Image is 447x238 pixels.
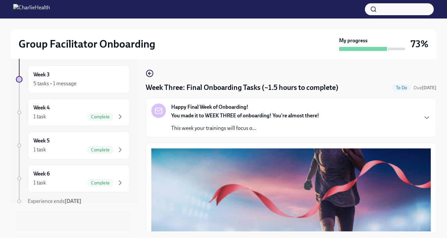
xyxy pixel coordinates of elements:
h6: Week 4 [33,104,50,111]
h6: Week 3 [33,71,50,78]
div: 5 tasks • 1 message [33,80,76,87]
strong: [DATE] [422,85,436,91]
span: Complete [87,147,114,152]
p: This week your trainings will focus o... [171,125,319,132]
strong: My progress [339,37,368,44]
h6: Week 5 [33,137,50,144]
div: 1 task [33,146,46,153]
h6: Week 6 [33,170,50,178]
span: October 11th, 2025 10:00 [414,85,436,91]
h2: Group Facilitator Onboarding [19,37,155,51]
h4: Week Three: Final Onboarding Tasks (~1.5 hours to complete) [146,83,338,93]
span: Complete [87,114,114,119]
strong: [DATE] [65,198,81,204]
a: Week 35 tasks • 1 message [16,65,130,93]
a: Week 61 taskComplete [16,165,130,192]
span: Due [414,85,436,91]
span: Complete [87,180,114,185]
a: Week 51 taskComplete [16,132,130,159]
h3: 73% [411,38,428,50]
strong: Happy Final Week of Onboarding! [171,103,248,111]
strong: You made it to WEEK THREE of onboarding! You're almost there! [171,112,319,119]
div: 1 task [33,113,46,120]
div: 1 task [33,179,46,186]
span: To Do [392,85,411,90]
a: Week 41 taskComplete [16,99,130,126]
span: Experience ends [28,198,81,204]
img: CharlieHealth [13,4,50,15]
